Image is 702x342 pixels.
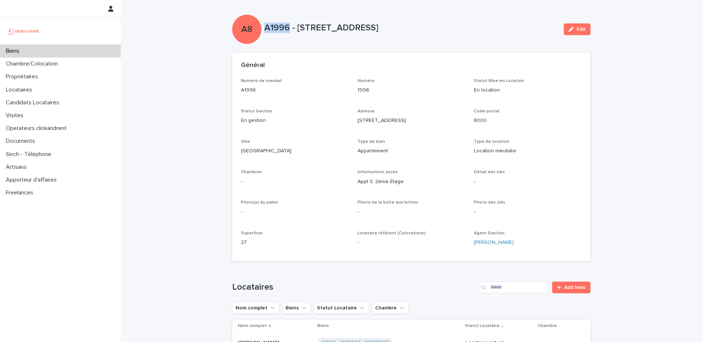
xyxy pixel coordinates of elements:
[241,109,272,114] span: Statut Gestion
[358,239,465,246] p: -
[3,151,57,158] p: Sinch - Téléphone
[264,23,558,33] p: A1996 - [STREET_ADDRESS]
[474,231,505,235] span: Agent Gestion
[3,48,25,55] p: Biens
[3,99,65,106] p: Candidats Locataires
[241,208,349,216] p: -
[358,147,465,155] p: Appartement
[552,282,590,293] a: Add New
[474,170,505,174] span: Détail des clés
[474,117,582,124] p: 8000
[474,140,509,144] span: Type de location
[474,79,524,83] span: Statut Mise en Location
[241,178,349,186] p: -
[241,140,250,144] span: Ville
[241,239,349,246] p: 27
[241,79,282,83] span: Numéro de mandat
[3,73,44,80] p: Propriétaires
[577,27,586,32] span: Edit
[358,231,426,235] span: Locataire référent (Colocations)
[564,23,590,35] button: Edit
[241,200,278,205] span: Photo(s) du palier
[358,200,418,205] span: Photo de la boîte aux lettres
[358,170,398,174] span: Informations accès
[474,178,582,186] p: -
[3,112,29,119] p: Visites
[358,140,385,144] span: Type de bien
[6,24,41,38] img: UCB0brd3T0yccxBKYDjQ
[3,138,41,145] p: Documents
[358,86,465,94] p: 1996
[3,125,72,132] p: Operateurs clickandrent
[3,86,38,93] p: Locataires
[241,117,349,124] p: En gestion
[241,147,349,155] p: [GEOGRAPHIC_DATA]
[314,302,369,314] button: Statut Locataire
[358,79,375,83] span: Numéro
[3,176,63,183] p: Apporteur d'affaires
[241,62,265,70] h2: Général
[238,322,267,330] p: Nom complet
[478,282,548,293] input: Search
[3,189,39,196] p: Freelances
[317,322,329,330] p: Biens
[282,302,311,314] button: Biens
[358,117,465,124] p: [STREET_ADDRESS]
[474,239,514,246] a: [PERSON_NAME]
[3,60,64,67] p: Chambre/Colocation
[372,302,409,314] button: Chambre
[232,302,279,314] button: Nom complet
[241,86,349,94] p: A1996
[241,170,262,174] span: Chambres
[474,147,582,155] p: Location meublée
[358,208,465,216] p: -
[474,109,499,114] span: Code postal
[474,200,505,205] span: Photo des clés
[358,178,465,186] p: Appt 3, 2ème Étage
[564,285,586,290] span: Add New
[474,208,582,216] p: -
[232,282,475,293] h1: Locataires
[3,164,33,171] p: Artisans
[474,86,582,94] p: En location
[241,231,263,235] span: Superficie
[465,322,499,330] p: Statut Locataire
[358,109,375,114] span: Adresse
[538,322,557,330] p: Chambre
